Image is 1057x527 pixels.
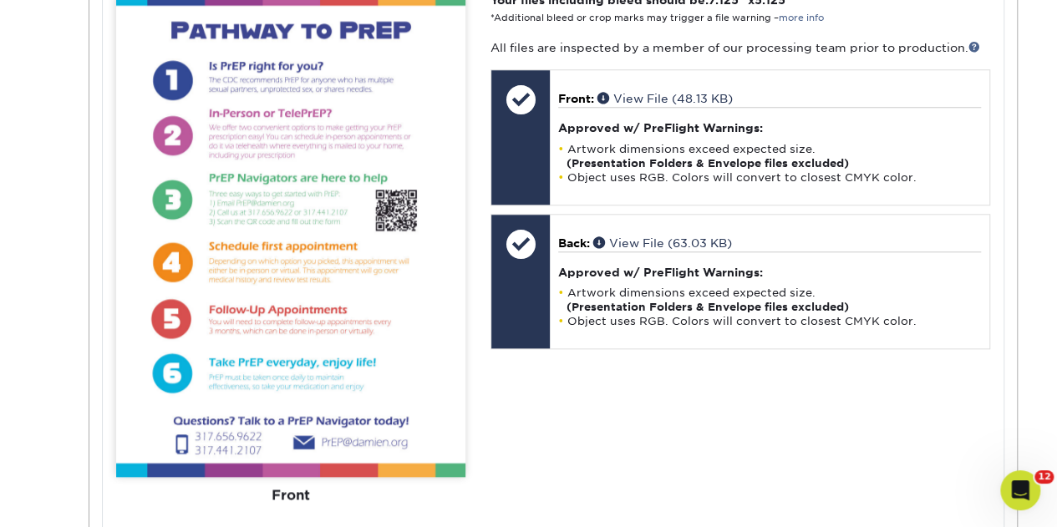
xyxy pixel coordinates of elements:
a: more info [779,13,824,23]
iframe: Google Customer Reviews [4,476,142,521]
p: All files are inspected by a member of our processing team prior to production. [490,39,989,56]
li: Object uses RGB. Colors will convert to closest CMYK color. [558,314,980,328]
li: Object uses RGB. Colors will convert to closest CMYK color. [558,170,980,185]
a: View File (63.03 KB) [593,236,732,250]
h4: Approved w/ PreFlight Warnings: [558,121,980,134]
h4: Approved w/ PreFlight Warnings: [558,266,980,279]
span: Back: [558,236,590,250]
div: Front [116,477,465,514]
li: Artwork dimensions exceed expected size. [558,142,980,170]
span: 12 [1034,470,1054,484]
iframe: Intercom live chat [1000,470,1040,510]
strong: (Presentation Folders & Envelope files excluded) [567,157,849,170]
li: Artwork dimensions exceed expected size. [558,286,980,314]
span: Front: [558,92,594,105]
a: View File (48.13 KB) [597,92,733,105]
small: *Additional bleed or crop marks may trigger a file warning – [490,13,824,23]
strong: (Presentation Folders & Envelope files excluded) [567,301,849,313]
